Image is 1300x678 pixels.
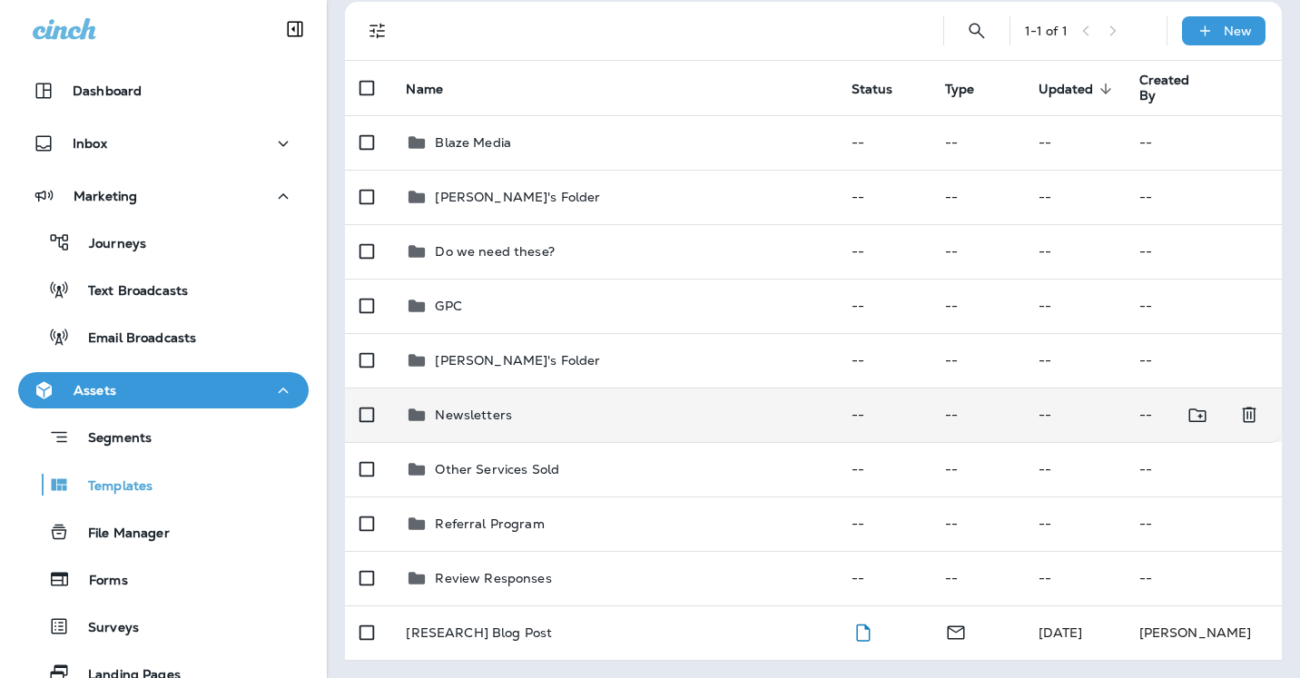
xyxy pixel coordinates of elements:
[18,178,309,214] button: Marketing
[435,516,544,531] p: Referral Program
[18,125,309,162] button: Inbox
[1179,397,1216,434] button: Move to folder
[18,73,309,109] button: Dashboard
[1024,496,1125,551] td: --
[852,81,917,97] span: Status
[1125,605,1282,660] td: [PERSON_NAME]
[931,279,1024,333] td: --
[931,551,1024,605] td: --
[18,270,309,309] button: Text Broadcasts
[70,430,152,448] p: Segments
[435,244,554,259] p: Do we need these?
[931,333,1024,388] td: --
[18,318,309,356] button: Email Broadcasts
[837,333,931,388] td: --
[837,170,931,224] td: --
[70,283,188,300] p: Text Broadcasts
[945,81,999,97] span: Type
[18,466,309,504] button: Templates
[270,11,320,47] button: Collapse Sidebar
[1024,551,1125,605] td: --
[1125,388,1237,442] td: --
[18,418,309,457] button: Segments
[1024,333,1125,388] td: --
[837,551,931,605] td: --
[1125,442,1282,496] td: --
[359,13,396,49] button: Filters
[74,383,116,398] p: Assets
[1224,24,1252,38] p: New
[945,82,975,97] span: Type
[931,224,1024,279] td: --
[435,571,551,585] p: Review Responses
[18,560,309,598] button: Forms
[837,496,931,551] td: --
[1024,170,1125,224] td: --
[931,388,1024,442] td: --
[1125,551,1282,605] td: --
[837,442,931,496] td: --
[852,623,874,639] span: Draft
[852,82,893,97] span: Status
[71,573,128,590] p: Forms
[1024,388,1125,442] td: --
[1039,82,1094,97] span: Updated
[406,625,552,640] p: [RESEARCH] Blog Post
[931,115,1024,170] td: --
[1125,170,1282,224] td: --
[1025,24,1068,38] div: 1 - 1 of 1
[837,388,931,442] td: --
[1024,279,1125,333] td: --
[1024,224,1125,279] td: --
[1125,115,1282,170] td: --
[18,223,309,261] button: Journeys
[70,620,139,637] p: Surveys
[73,136,107,151] p: Inbox
[931,442,1024,496] td: --
[1125,333,1282,388] td: --
[931,496,1024,551] td: --
[837,115,931,170] td: --
[1139,73,1230,103] span: Created By
[435,353,600,368] p: [PERSON_NAME]'s Folder
[837,279,931,333] td: --
[945,623,967,639] span: Email
[959,13,995,49] button: Search Templates
[435,462,559,477] p: Other Services Sold
[435,135,511,150] p: Blaze Media
[435,408,512,422] p: Newsletters
[837,224,931,279] td: --
[406,81,467,97] span: Name
[1231,397,1267,434] button: Delete
[435,190,600,204] p: [PERSON_NAME]'s Folder
[71,236,146,253] p: Journeys
[1024,442,1125,496] td: --
[70,330,196,348] p: Email Broadcasts
[1125,496,1282,551] td: --
[1039,624,1083,641] span: Jason Munk
[1125,279,1282,333] td: --
[18,607,309,645] button: Surveys
[931,170,1024,224] td: --
[74,189,137,203] p: Marketing
[435,299,461,313] p: GPC
[406,82,443,97] span: Name
[18,513,309,551] button: File Manager
[1139,73,1206,103] span: Created By
[73,84,142,98] p: Dashboard
[1125,224,1282,279] td: --
[1024,115,1125,170] td: --
[70,478,153,496] p: Templates
[70,526,170,543] p: File Manager
[18,372,309,408] button: Assets
[1039,81,1118,97] span: Updated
